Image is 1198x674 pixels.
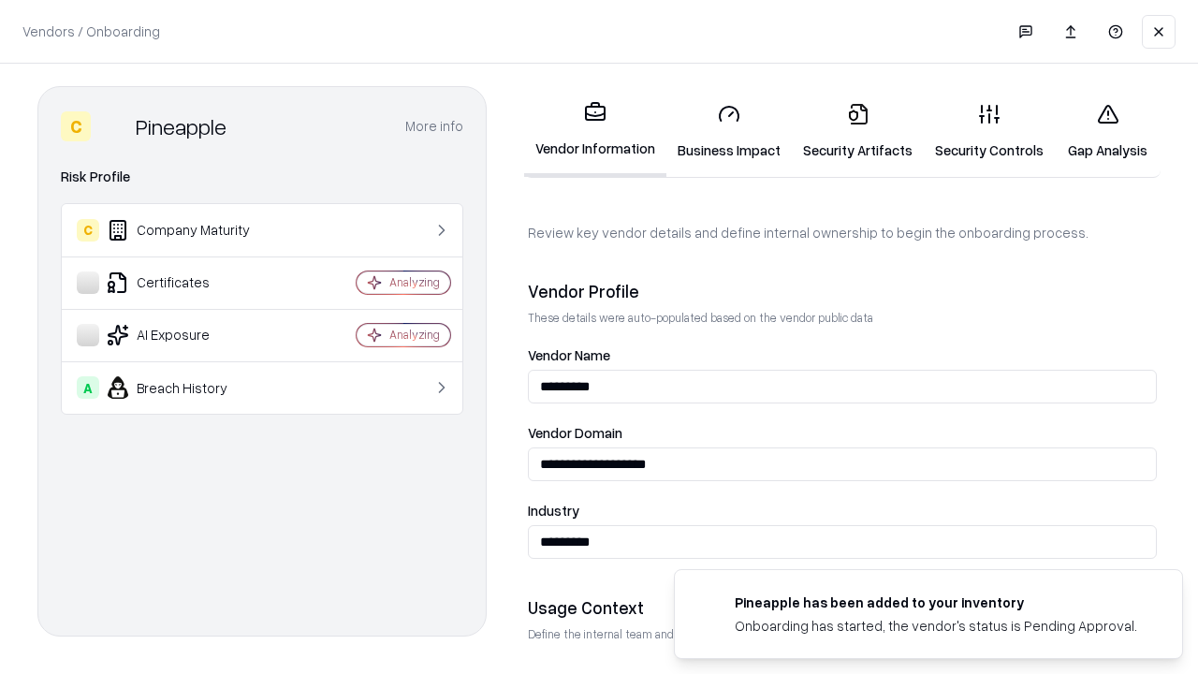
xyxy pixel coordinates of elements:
[528,596,1157,619] div: Usage Context
[528,223,1157,242] p: Review key vendor details and define internal ownership to begin the onboarding process.
[528,504,1157,518] label: Industry
[77,324,300,346] div: AI Exposure
[405,110,463,143] button: More info
[61,111,91,141] div: C
[77,376,300,399] div: Breach History
[697,593,720,615] img: pineappleenergy.com
[77,219,300,242] div: Company Maturity
[735,616,1137,636] div: Onboarding has started, the vendor's status is Pending Approval.
[1055,88,1161,175] a: Gap Analysis
[792,88,924,175] a: Security Artifacts
[924,88,1055,175] a: Security Controls
[524,86,666,177] a: Vendor Information
[61,166,463,188] div: Risk Profile
[77,271,300,294] div: Certificates
[77,219,99,242] div: C
[98,111,128,141] img: Pineapple
[528,280,1157,302] div: Vendor Profile
[136,111,226,141] div: Pineapple
[389,327,440,343] div: Analyzing
[77,376,99,399] div: A
[528,348,1157,362] label: Vendor Name
[528,626,1157,642] p: Define the internal team and reason for using this vendor. This helps assess business relevance a...
[735,593,1137,612] div: Pineapple has been added to your inventory
[528,310,1157,326] p: These details were auto-populated based on the vendor public data
[22,22,160,41] p: Vendors / Onboarding
[666,88,792,175] a: Business Impact
[389,274,440,290] div: Analyzing
[528,426,1157,440] label: Vendor Domain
